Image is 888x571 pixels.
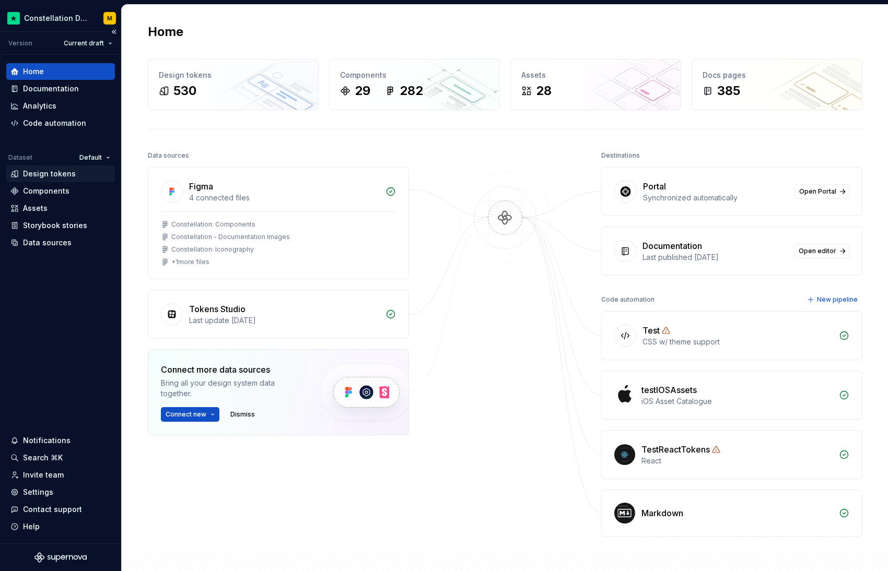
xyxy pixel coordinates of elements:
[6,165,115,182] a: Design tokens
[230,410,255,419] span: Dismiss
[703,70,851,80] div: Docs pages
[642,324,660,337] div: Test
[510,59,681,110] a: Assets28
[189,303,246,315] div: Tokens Studio
[6,217,115,234] a: Storybook stories
[642,337,833,347] div: CSS w/ theme support
[692,59,862,110] a: Docs pages385
[641,507,683,519] div: Markdown
[400,82,423,99] div: 282
[601,292,655,307] div: Code automation
[189,193,379,203] div: 4 connected files
[161,363,302,376] div: Connect more data sources
[6,467,115,483] a: Invite team
[107,25,121,39] button: Collapse sidebar
[189,315,379,326] div: Last update [DATE]
[75,150,115,165] button: Default
[148,59,319,110] a: Design tokens530
[642,252,788,263] div: Last published [DATE]
[6,80,115,97] a: Documentation
[23,470,64,480] div: Invite team
[6,115,115,132] a: Code automation
[6,234,115,251] a: Data sources
[173,82,196,99] div: 530
[6,449,115,466] button: Search ⌘K
[23,487,53,497] div: Settings
[159,70,308,80] div: Design tokens
[161,407,219,422] button: Connect new
[189,180,213,193] div: Figma
[79,153,102,162] span: Default
[34,552,87,563] svg: Supernova Logo
[2,7,119,29] button: Constellation Design SystemM
[148,167,409,279] a: Figma4 connected filesConstellation: ComponentsConstellation - Documentation ImagesConstellation:...
[6,432,115,449] button: Notifications
[643,193,788,203] div: Synchronized automatically
[23,66,44,77] div: Home
[329,59,500,110] a: Components29282
[6,63,115,80] a: Home
[6,518,115,535] button: Help
[148,23,183,40] h2: Home
[340,70,489,80] div: Components
[8,153,32,162] div: Dataset
[171,245,254,254] div: Constellation: Iconography
[23,237,72,248] div: Data sources
[166,410,206,419] span: Connect new
[148,290,409,339] a: Tokens StudioLast update [DATE]
[794,244,849,258] a: Open editor
[23,521,40,532] div: Help
[148,148,189,163] div: Data sources
[601,148,640,163] div: Destinations
[6,98,115,114] a: Analytics
[23,435,71,446] div: Notifications
[6,200,115,217] a: Assets
[804,292,862,307] button: New pipeline
[161,378,302,399] div: Bring all your design system data together.
[171,220,255,229] div: Constellation: Components
[355,82,370,99] div: 29
[643,180,666,193] div: Portal
[799,247,836,255] span: Open editor
[641,456,833,466] div: React
[23,101,56,111] div: Analytics
[107,14,112,22] div: M
[641,443,710,456] div: TestReactTokens
[8,39,32,47] div: Version
[171,233,290,241] div: Constellation - Documentation Images
[23,453,63,463] div: Search ⌘K
[642,240,702,252] div: Documentation
[64,39,104,47] span: Current draft
[23,84,79,94] div: Documentation
[59,36,117,51] button: Current draft
[717,82,740,99] div: 385
[23,186,69,196] div: Components
[23,118,86,128] div: Code automation
[641,384,697,396] div: testIOSAssets
[521,70,670,80] div: Assets
[7,12,20,25] img: d602db7a-5e75-4dfe-a0a4-4b8163c7bad2.png
[23,203,48,213] div: Assets
[23,504,82,515] div: Contact support
[6,484,115,501] a: Settings
[6,183,115,199] a: Components
[6,501,115,518] button: Contact support
[794,184,849,199] a: Open Portal
[799,187,836,196] span: Open Portal
[536,82,552,99] div: 28
[24,13,91,23] div: Constellation Design System
[23,169,76,179] div: Design tokens
[171,258,209,266] div: + 1 more files
[23,220,87,231] div: Storybook stories
[641,396,833,407] div: iOS Asset Catalogue
[817,295,858,304] span: New pipeline
[226,407,260,422] button: Dismiss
